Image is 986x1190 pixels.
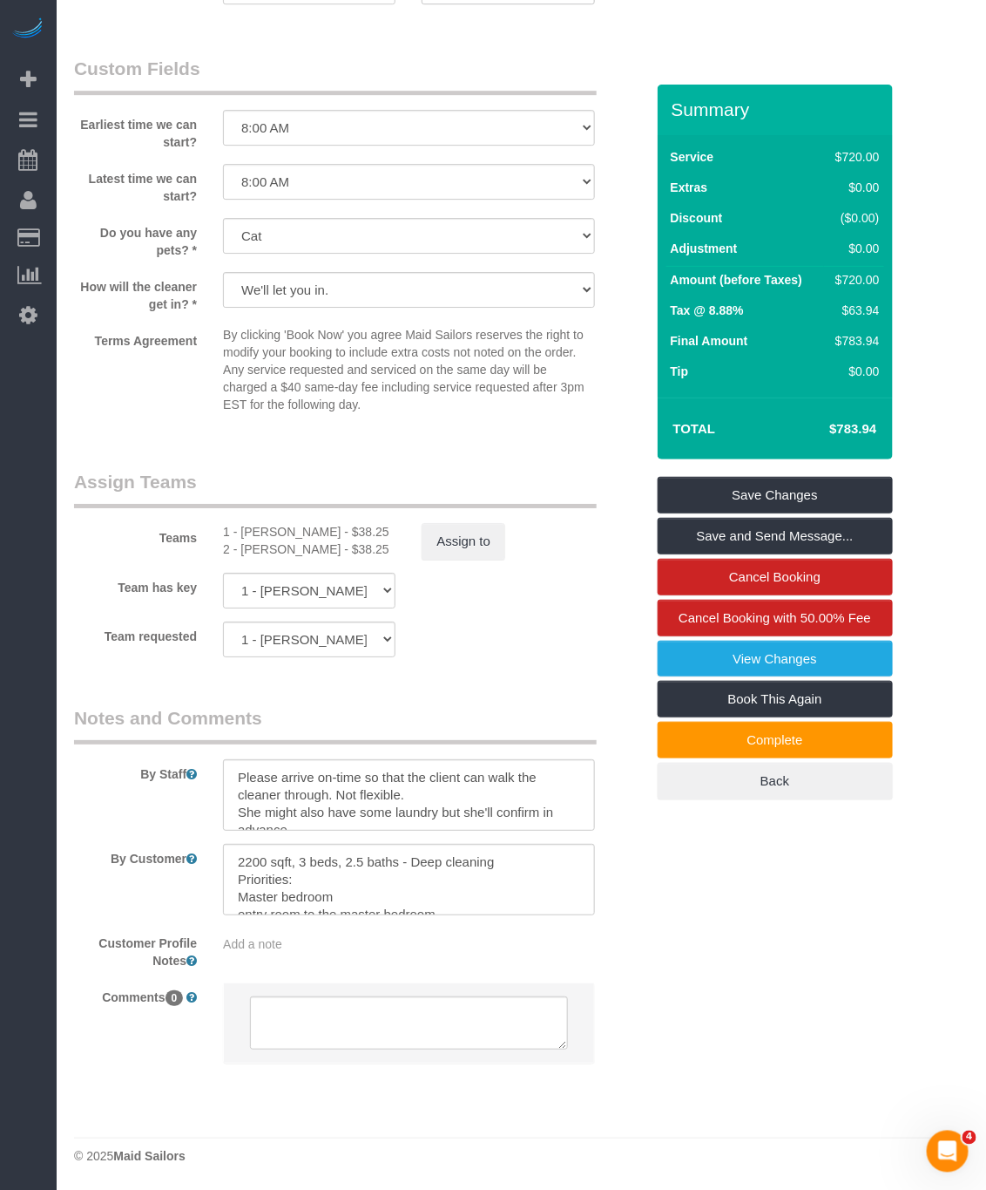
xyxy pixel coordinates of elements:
label: Team requested [61,622,210,645]
strong: Total [673,421,716,436]
strong: Maid Sailors [113,1149,185,1163]
label: Terms Agreement [61,326,210,350]
span: 0 [165,990,184,1006]
label: Final Amount [671,332,748,350]
label: Discount [671,209,723,227]
label: Amount (before Taxes) [671,271,802,289]
label: Do you have any pets? * [61,218,210,259]
label: Tip [671,363,689,380]
label: Adjustment [671,240,738,257]
button: Assign to [422,523,505,560]
a: View Changes [658,641,893,677]
img: Automaid Logo [10,17,45,42]
label: Comments [61,983,210,1006]
h3: Summary [672,99,884,119]
div: $720.00 [828,148,879,166]
div: 2.25 hours x $17.00/hour [223,523,395,541]
span: Cancel Booking with 50.00% Fee [679,610,871,625]
label: How will the cleaner get in? * [61,272,210,313]
div: ($0.00) [828,209,879,227]
div: $0.00 [828,240,879,257]
label: Team has key [61,573,210,596]
label: Extras [671,179,708,196]
legend: Notes and Comments [74,705,597,745]
label: Latest time we can start? [61,164,210,205]
div: $0.00 [828,363,879,380]
label: By Customer [61,844,210,867]
h4: $783.94 [777,422,876,437]
a: Back [658,763,893,799]
a: Save Changes [658,477,893,513]
a: Save and Send Message... [658,518,893,554]
a: Book This Again [658,681,893,717]
div: $720.00 [828,271,879,289]
label: Service [671,148,714,166]
a: Cancel Booking with 50.00% Fee [658,600,893,636]
label: Earliest time we can start? [61,110,210,151]
iframe: Intercom live chat [927,1131,969,1173]
p: By clicking 'Book Now' you agree Maid Sailors reserves the right to modify your booking to includ... [223,326,594,413]
label: Tax @ 8.88% [671,302,744,319]
label: By Staff [61,759,210,783]
legend: Assign Teams [74,469,597,508]
label: Teams [61,523,210,547]
div: $0.00 [828,179,879,196]
label: Customer Profile Notes [61,928,210,969]
div: 2.25 hours x $17.00/hour [223,541,395,558]
div: © 2025 [74,1147,969,1165]
div: $783.94 [828,332,879,350]
div: $63.94 [828,302,879,319]
span: 4 [962,1131,976,1145]
legend: Custom Fields [74,56,597,95]
span: Add a note [223,937,282,951]
a: Cancel Booking [658,559,893,595]
a: Complete [658,722,893,758]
